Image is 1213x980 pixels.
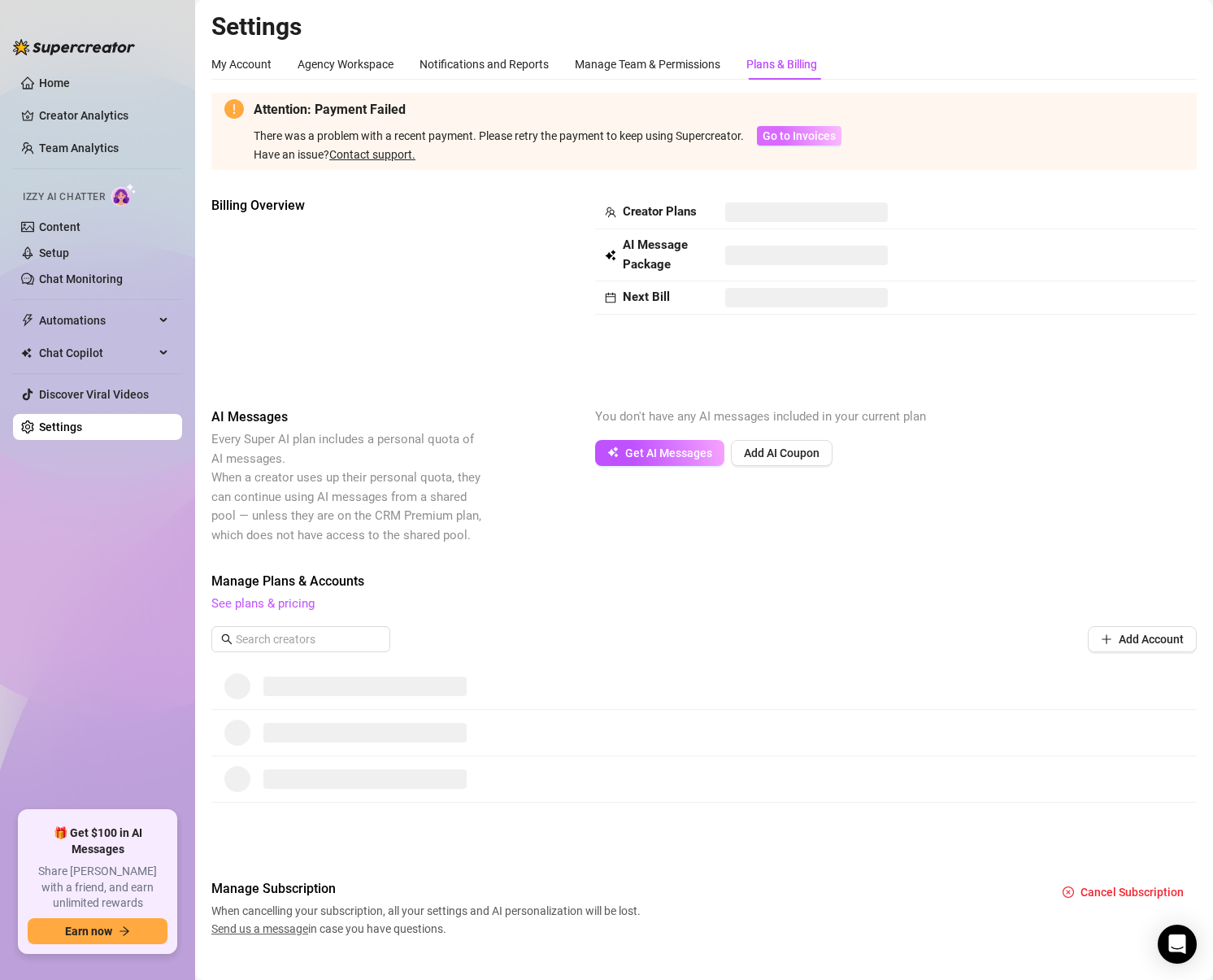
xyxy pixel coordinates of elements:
[39,420,82,433] a: Settings
[1063,886,1074,898] span: close-circle
[1119,633,1184,646] span: Add Account
[605,207,616,218] span: team
[119,926,130,937] span: arrow-right
[1101,634,1112,645] span: plus
[13,39,135,55] img: logo-BBDzfeDw.svg
[236,630,367,648] input: Search creators
[39,246,69,259] a: Setup
[221,634,233,645] span: search
[211,196,485,216] span: Billing Overview
[211,596,315,611] a: See plans & pricing
[211,572,1197,591] span: Manage Plans & Accounts
[329,148,415,161] a: Contact support.
[595,409,926,424] span: You don't have any AI messages included in your current plan
[39,388,149,401] a: Discover Viral Videos
[28,864,167,912] span: Share [PERSON_NAME] with a friend, and earn unlimited rewards
[254,146,841,163] div: Have an issue?
[420,55,549,73] div: Notifications and Reports
[625,446,712,460] span: Get AI Messages
[757,126,841,146] button: Go to Invoices
[211,407,485,427] span: AI Messages
[23,189,105,205] span: Izzy AI Chatter
[254,127,744,145] div: There was a problem with a recent payment. Please retry the payment to keep using Supercreator.
[744,446,820,460] span: Add AI Coupon
[763,129,836,142] span: Go to Invoices
[298,55,393,73] div: Agency Workspace
[623,204,697,219] strong: Creator Plans
[254,102,406,117] strong: Attention: Payment Failed
[575,55,720,73] div: Manage Team & Permissions
[224,99,244,119] span: exclamation-circle
[39,307,154,333] span: Automations
[211,432,481,542] span: Every Super AI plan includes a personal quota of AI messages. When a creator uses up their person...
[39,272,123,285] a: Chat Monitoring
[39,220,80,233] a: Content
[211,11,1197,42] h2: Settings
[1158,925,1197,964] div: Open Intercom Messenger
[65,925,112,938] span: Earn now
[39,102,169,128] a: Creator Analytics
[111,183,137,207] img: AI Chatter
[39,340,154,366] span: Chat Copilot
[28,918,167,944] button: Earn nowarrow-right
[623,237,688,272] strong: AI Message Package
[623,290,670,304] strong: Next Bill
[1050,879,1197,905] button: Cancel Subscription
[21,314,34,327] span: thunderbolt
[211,55,272,73] div: My Account
[211,922,308,935] span: Send us a message
[211,902,646,938] span: When cancelling your subscription, all your settings and AI personalization will be lost. in case...
[746,55,817,73] div: Plans & Billing
[1080,886,1184,899] span: Cancel Subscription
[1088,626,1197,652] button: Add Account
[605,292,616,303] span: calendar
[211,879,646,899] span: Manage Subscription
[39,142,119,155] a: Team Analytics
[21,347,32,359] img: Chat Copilot
[28,825,167,857] span: 🎁 Get $100 in AI Messages
[731,440,833,466] button: Add AI Coupon
[595,440,724,466] button: Get AI Messages
[39,76,70,89] a: Home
